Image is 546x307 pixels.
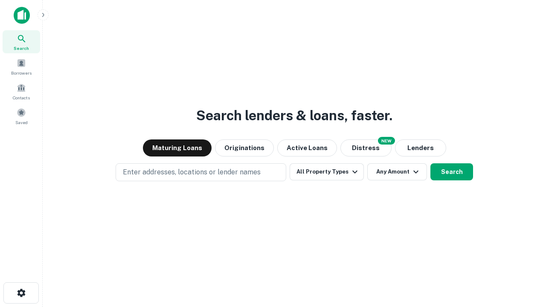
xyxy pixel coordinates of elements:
[13,94,30,101] span: Contacts
[340,139,392,156] button: Search distressed loans with lien and other non-mortgage details.
[503,239,546,280] iframe: Chat Widget
[11,70,32,76] span: Borrowers
[367,163,427,180] button: Any Amount
[290,163,364,180] button: All Property Types
[395,139,446,156] button: Lenders
[123,167,261,177] p: Enter addresses, locations or lender names
[143,139,212,156] button: Maturing Loans
[196,105,392,126] h3: Search lenders & loans, faster.
[14,7,30,24] img: capitalize-icon.png
[3,30,40,53] a: Search
[430,163,473,180] button: Search
[15,119,28,126] span: Saved
[116,163,286,181] button: Enter addresses, locations or lender names
[14,45,29,52] span: Search
[277,139,337,156] button: Active Loans
[378,137,395,145] div: NEW
[215,139,274,156] button: Originations
[3,55,40,78] a: Borrowers
[3,80,40,103] a: Contacts
[3,104,40,127] a: Saved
